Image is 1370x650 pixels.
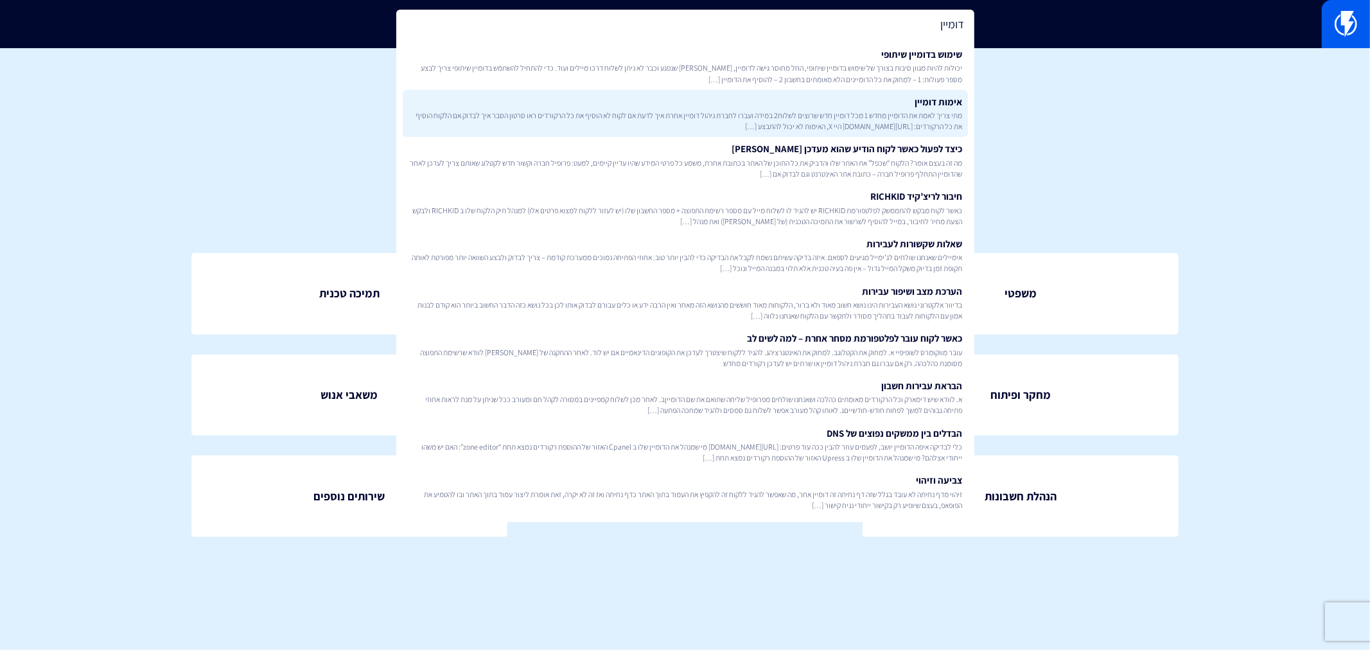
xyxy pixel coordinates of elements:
input: חיפוש מהיר... [396,10,974,39]
a: שימוש בדומיין שיתופייכולות להיות מגוון סיבות בצורך של שימוש בדומיין שיתופי, החל מחוסר גישה לדומיי... [403,42,968,90]
a: משאבי אנוש [191,355,507,436]
span: הנהלת חשבונות [985,488,1057,505]
span: עובר מווקומרס לשופיפיי א. למחוק את הקטלוגב. למחוק את האינטגרציהג. להגיד ללקוח שיצטרך לעדכן את הקו... [408,347,963,369]
a: הבדלים בין ממשקים נפוצים של DNSכלי לבדיקה איפה הדומיין יושב, לפעמים עוזר להבין ככה עוד פרטים: [UR... [403,421,968,469]
a: משפטי [863,253,1179,335]
a: הבראת עבירות חשבוןא. לוודא שיש דימארק וכל הרקורדים מאומתים כהלכה ושאנחנו שולחים מפרופיל שליחה שתו... [403,374,968,421]
span: משאבי אנוש [321,387,378,403]
span: א. לוודא שיש דימארק וכל הרקורדים מאומתים כהלכה ושאנחנו שולחים מפרופיל שליחה שתואם את שם הדומייןב.... [408,394,963,416]
a: אימות דומייןמתי צריך לאמת את הדומיין מחדש 1 מכל דומיין חדש שרוצים לשלוח2 במידה ועברו לחברת ניהול ... [403,90,968,137]
span: מתי צריך לאמת את הדומיין מחדש 1 מכל דומיין חדש שרוצים לשלוח2 במידה ועברו לחברת ניהול דומיין אחרת ... [408,110,963,132]
span: יכולות להיות מגוון סיבות בצורך של שימוש בדומיין שיתופי, החל מחוסר גישה לדומיין, [PERSON_NAME] שנפ... [408,62,963,84]
a: הנהלת חשבונות [863,455,1179,537]
span: כאשר לקוח מבקש להתממשק לפלטפורמת RICHKID יש להגיד לו לשלוח מייל עם מספר רשימת התפוצה + מספר החשבו... [408,205,963,227]
span: אימיילים שאנחנו שולחים לג’ימייל מגיעים לספאם. איזה בדיקה עשיתם נשמח לקבל את הבדיקה כדי להבין יותר... [408,252,963,274]
span: שירותים נוספים [313,488,385,505]
a: הערכת מצב ושיפור עבירותבדיוור אלקטרוני נושא העבירות הינו נושא חשוב מאוד ולא ברור, הלקוחות מאוד חו... [403,279,968,327]
a: תמיכה טכנית [191,253,507,335]
span: תמיכה טכנית [319,285,380,302]
a: כאשר לקוח עובר לפלטפורמת מסחר אחרת – למה לשים לבעובר מווקומרס לשופיפיי א. למחוק את הקטלוגב. למחוק... [403,326,968,374]
a: מחקר ופיתוח [863,355,1179,436]
a: כיצד לפעול כאשר לקוח הודיע שהוא מעדכן [PERSON_NAME]מה זה בעצם אומר? הלקוח “שכפל” את האתר שלו והדב... [403,137,968,184]
span: כלי לבדיקה איפה הדומיין יושב, לפעמים עוזר להבין ככה עוד פרטים: [URL][DOMAIN_NAME] מי שמנהל את הדו... [408,441,963,463]
p: צוות פלאשי היקר , כאן תוכלו למצוא נהלים ותשובות לכל תפקיד בארגון שלנו שיעזרו לכם להצליח. [19,106,1351,128]
span: מחקר ופיתוח [990,387,1051,403]
a: שירותים נוספים [191,455,507,537]
span: בדיוור אלקטרוני נושא העבירות הינו נושא חשוב מאוד ולא ברור, הלקוחות מאוד חוששים מהנושא הזה מאחר וא... [408,299,963,321]
span: משפטי [1005,285,1037,302]
a: שאלות שקשורות לעבירותאימיילים שאנחנו שולחים לג’ימייל מגיעים לספאם. איזה בדיקה עשיתם נשמח לקבל את ... [403,232,968,279]
span: מה זה בעצם אומר? הלקוח “שכפל” את האתר שלו והדביק את כל התוכן של האתר בכתובת אחרת, משמע כל פרטי המ... [408,157,963,179]
a: צביעה וזיהויזיהוי מדף נחיתה לא עובד בגלל שזה דף נחיתה זה דומיין אחר, מה שאפשר להגיד ללקוח זה להקפ... [403,468,968,516]
a: חיבור לריצ’קיד RICHKIDכאשר לקוח מבקש להתממשק לפלטפורמת RICHKID יש להגיד לו לשלוח מייל עם מספר רשי... [403,184,968,232]
span: זיהוי מדף נחיתה לא עובד בגלל שזה דף נחיתה זה דומיין אחר, מה שאפשר להגיד ללקוח זה להקפיץ את העמוד ... [408,489,963,511]
h1: מנהל ידע ארגוני [19,67,1351,93]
